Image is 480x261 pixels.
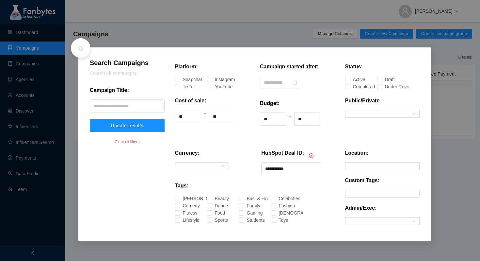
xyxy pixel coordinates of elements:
div: Active [353,76,357,83]
div: Instagram [215,76,222,83]
p: Budget: [260,99,280,107]
div: Students [247,217,253,224]
p: Admin/Exec: [345,204,377,212]
div: [DEMOGRAPHIC_DATA] [279,209,296,217]
div: Completed [353,83,360,90]
div: Lifestyle [183,217,188,224]
button: Update results [90,119,165,132]
span: close-circle [77,45,84,52]
div: - [289,113,291,126]
p: Location: [345,149,369,157]
p: Tags: [175,182,188,190]
div: Toys [279,217,282,224]
div: Fashion [279,202,284,209]
p: Currency: [175,149,200,157]
div: Bus. & Fin. [247,195,254,202]
p: Public/Private [345,97,380,105]
div: Beauty [215,195,220,202]
div: [PERSON_NAME] [183,195,195,202]
div: Gaming [247,209,252,217]
div: Food [215,209,218,217]
div: Draft [385,76,388,83]
div: Fitness [183,209,188,217]
p: Status: [345,63,363,71]
div: - [204,110,206,123]
div: Celebrities [279,195,286,202]
div: YouTube [215,83,221,90]
p: Custom Tags: [345,177,379,184]
p: Campaign Title: [90,86,129,94]
div: Sports [215,217,219,224]
span: close-circle [309,153,313,158]
p: Platform: [175,63,198,71]
p: Search all campaigns [90,69,165,77]
div: Under Review [385,83,394,90]
div: Dance [215,202,219,209]
p: Campaign started after: [260,63,319,71]
div: TikTok [183,83,187,90]
div: Comedy [183,202,188,209]
p: Clear all filters [90,139,165,145]
div: Family [247,202,251,209]
p: Cost of sale: [175,97,206,105]
div: Snapchat [183,76,189,83]
p: HubSpot Deal ID: [261,149,304,157]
